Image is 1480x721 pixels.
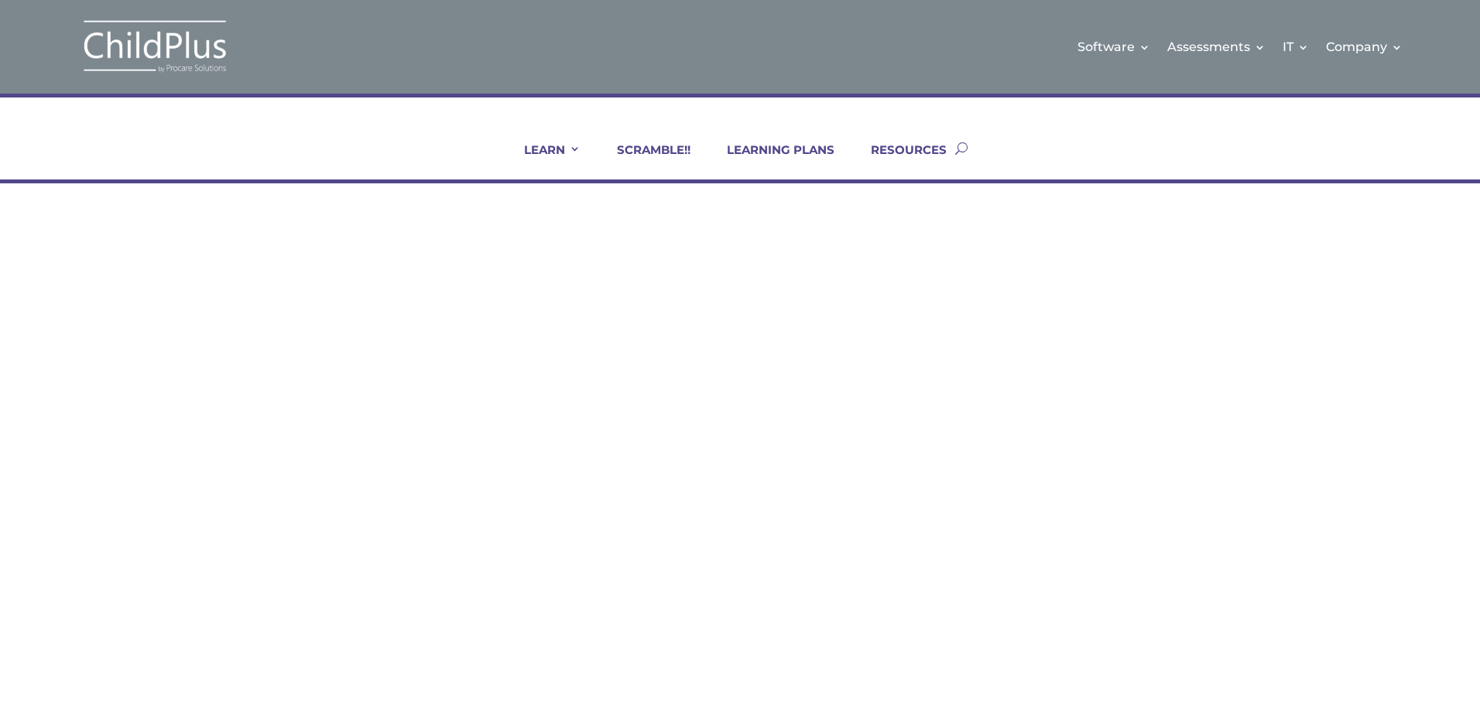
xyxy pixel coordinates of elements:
a: SCRAMBLE!! [598,142,690,179]
a: RESOURCES [851,142,947,179]
a: Software [1077,15,1150,78]
a: LEARNING PLANS [707,142,834,179]
a: Assessments [1167,15,1266,78]
a: Company [1326,15,1403,78]
a: IT [1283,15,1309,78]
a: LEARN [505,142,581,179]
